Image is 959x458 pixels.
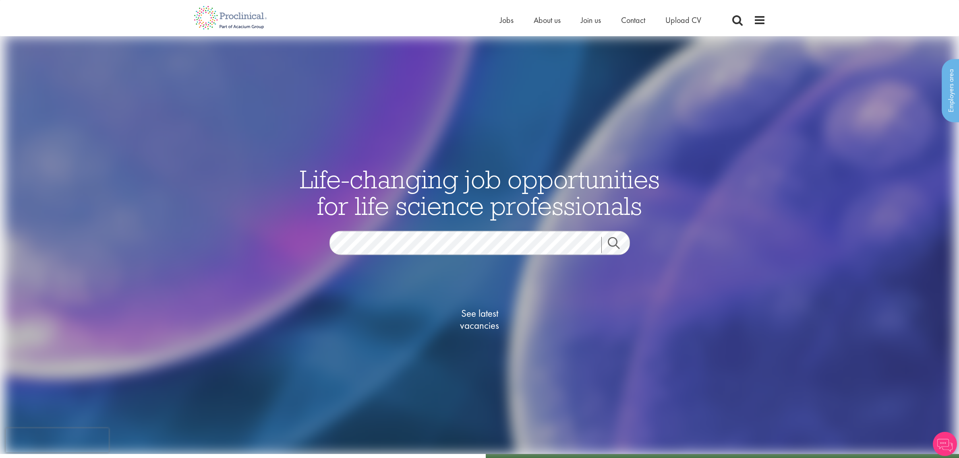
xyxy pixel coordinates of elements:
[439,275,520,363] a: See latestvacancies
[300,163,660,221] span: Life-changing job opportunities for life science professionals
[6,428,109,452] iframe: reCAPTCHA
[933,432,957,456] img: Chatbot
[601,237,636,253] a: Job search submit button
[581,15,601,25] a: Join us
[439,307,520,331] span: See latest vacancies
[500,15,514,25] a: Jobs
[534,15,561,25] a: About us
[665,15,701,25] a: Upload CV
[4,36,955,454] img: candidate home
[621,15,645,25] a: Contact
